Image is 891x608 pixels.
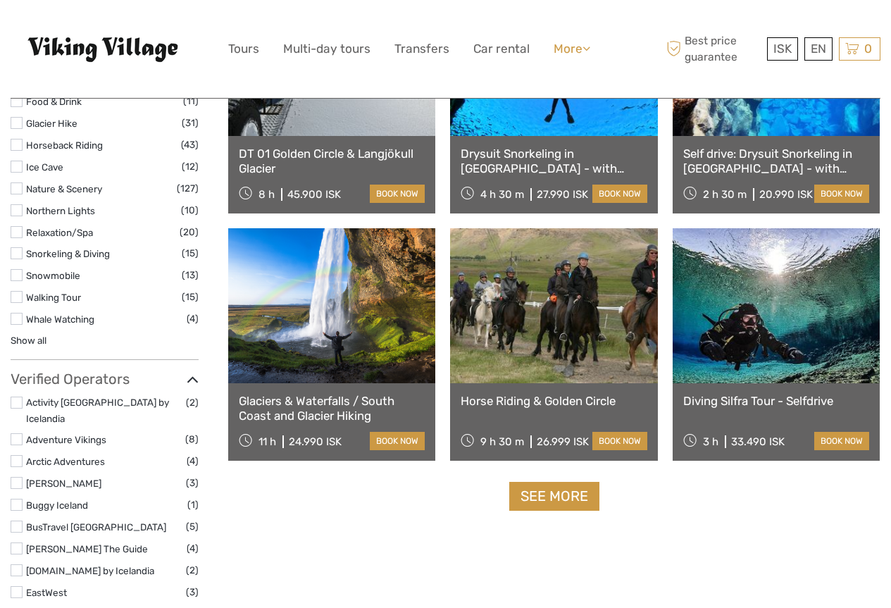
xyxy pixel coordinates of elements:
a: Tours [228,39,259,59]
a: book now [370,432,425,450]
a: Snowmobile [26,270,80,281]
a: book now [814,432,869,450]
span: (4) [187,540,199,557]
span: 11 h [258,435,276,448]
span: (10) [181,202,199,218]
span: (12) [182,159,199,175]
a: book now [370,185,425,203]
span: (11) [183,93,199,109]
span: (4) [187,311,199,327]
a: Walking Tour [26,292,81,303]
a: Activity [GEOGRAPHIC_DATA] by Icelandia [26,397,169,424]
div: 20.990 ISK [759,188,813,201]
span: (3) [186,475,199,491]
a: Arctic Adventures [26,456,105,467]
div: 27.990 ISK [537,188,588,201]
span: ISK [773,42,792,56]
a: Nature & Scenery [26,183,102,194]
a: Car rental [473,39,530,59]
a: book now [592,185,647,203]
a: Diving Silfra Tour - Selfdrive [683,394,869,408]
span: 8 h [258,188,275,201]
a: Ice Cave [26,161,63,173]
a: Transfers [394,39,449,59]
span: 3 h [703,435,718,448]
span: (31) [182,115,199,131]
a: Self drive: Drysuit Snorkeling in [GEOGRAPHIC_DATA] - with underwater photos [683,147,869,175]
span: (1) [187,497,199,513]
a: See more [509,482,599,511]
span: 2 h 30 m [703,188,747,201]
span: (15) [182,245,199,261]
a: Whale Watching [26,314,94,325]
a: Adventure Vikings [26,434,106,445]
a: EastWest [26,587,67,598]
div: 33.490 ISK [731,435,785,448]
a: Show all [11,335,46,346]
span: (43) [181,137,199,153]
span: (20) [180,224,199,240]
span: (2) [186,395,199,411]
a: [DOMAIN_NAME] by Icelandia [26,565,154,576]
a: Glacier Hike [26,118,77,129]
h3: Verified Operators [11,371,199,387]
span: (8) [185,431,199,447]
span: (127) [177,180,199,197]
span: 0 [862,42,874,56]
a: book now [814,185,869,203]
span: Best price guarantee [663,33,764,64]
a: BusTravel [GEOGRAPHIC_DATA] [26,521,166,533]
span: (15) [182,289,199,305]
a: Glaciers & Waterfalls / South Coast and Glacier Hiking [239,394,425,423]
a: book now [592,432,647,450]
a: Horseback Riding [26,139,103,151]
a: Buggy Iceland [26,500,88,511]
div: 24.990 ISK [289,435,342,448]
span: (2) [186,562,199,578]
a: Horse Riding & Golden Circle [461,394,647,408]
a: Northern Lights [26,205,95,216]
div: 26.999 ISK [537,435,589,448]
a: Relaxation/Spa [26,227,93,238]
a: Food & Drink [26,96,82,107]
a: Multi-day tours [283,39,370,59]
span: (3) [186,584,199,600]
img: Viking Village - Hótel Víking [27,36,182,63]
p: We're away right now. Please check back later! [20,25,159,36]
span: (13) [182,267,199,283]
a: [PERSON_NAME] The Guide [26,543,148,554]
div: EN [804,37,833,61]
a: Snorkeling & Diving [26,248,110,259]
span: 9 h 30 m [480,435,524,448]
div: 45.900 ISK [287,188,341,201]
span: (5) [186,519,199,535]
a: DT 01 Golden Circle & Langjökull Glacier [239,147,425,175]
button: Open LiveChat chat widget [162,22,179,39]
span: (4) [187,453,199,469]
a: More [554,39,590,59]
a: [PERSON_NAME] [26,478,101,489]
a: Drysuit Snorkeling in [GEOGRAPHIC_DATA] - with underwater photos / From [GEOGRAPHIC_DATA] [461,147,647,175]
span: 4 h 30 m [480,188,524,201]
